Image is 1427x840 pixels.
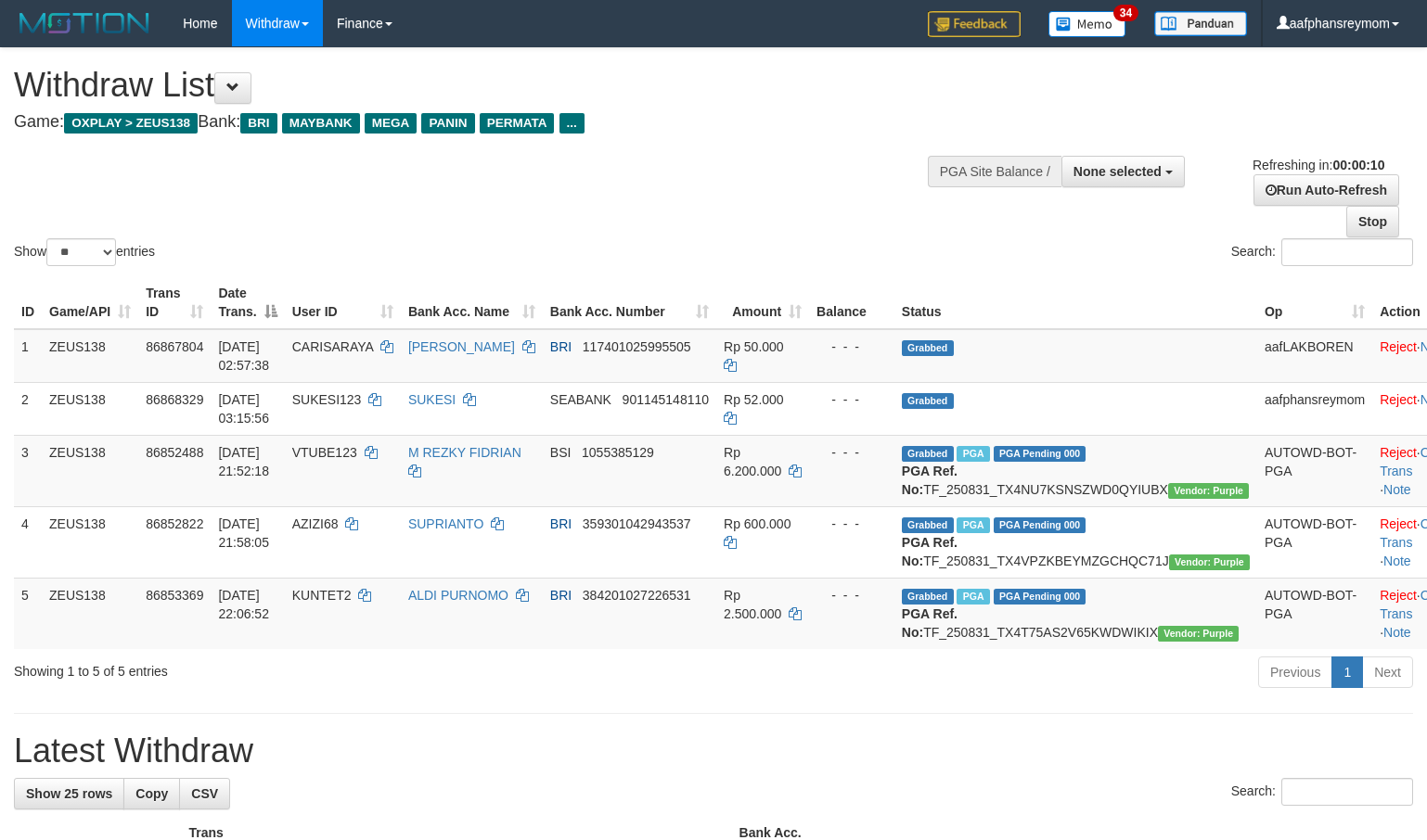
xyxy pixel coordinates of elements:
[42,382,138,435] td: ZEUS138
[902,606,958,640] b: PGA Ref. No:
[583,588,691,603] span: Copy 384201027226531 to clipboard
[14,113,932,132] h4: Game: Bank:
[218,588,269,621] span: [DATE] 22:06:52
[1346,206,1399,237] a: Stop
[292,588,352,603] span: KUNTET2
[1231,778,1413,806] label: Search:
[285,276,401,329] th: User ID: activate to sort column ascending
[14,435,42,506] td: 3
[724,445,781,478] span: Rp 6.200.000
[902,517,954,533] span: Grabbed
[716,276,809,329] th: Amount: activate to sort column ascending
[240,113,276,134] span: BRI
[1169,554,1250,570] span: Vendor URL: https://trx4.1velocity.biz
[1048,11,1126,37] img: Button%20Memo.svg
[894,435,1257,506] td: TF_250831_TX4NU7KSNSZWD0QYIUBX
[724,339,784,354] span: Rp 50.000
[42,329,138,383] td: ZEUS138
[14,578,42,649] td: 5
[1257,329,1372,383] td: aafLAKBOREN
[1154,11,1247,36] img: panduan.png
[146,339,203,354] span: 86867804
[994,446,1086,462] span: PGA Pending
[1332,158,1384,172] strong: 00:00:10
[1257,578,1372,649] td: AUTOWD-BOT-PGA
[408,588,508,603] a: ALDI PURNOMO
[218,516,269,550] span: [DATE] 21:58:05
[928,156,1061,187] div: PGA Site Balance /
[14,238,155,266] label: Show entries
[1380,588,1417,603] a: Reject
[957,446,989,462] span: Marked by aafsolysreylen
[623,392,709,407] span: Copy 901145148110 to clipboard
[123,778,180,809] a: Copy
[421,113,474,134] span: PANIN
[550,339,572,354] span: BRI
[550,445,572,460] span: BSI
[138,276,211,329] th: Trans ID: activate to sort column ascending
[902,589,954,605] span: Grabbed
[894,578,1257,649] td: TF_250831_TX4T75AS2V65KWDWIKIX
[42,578,138,649] td: ZEUS138
[809,276,894,329] th: Balance
[816,515,887,533] div: - - -
[1380,516,1417,531] a: Reject
[894,506,1257,578] td: TF_250831_TX4VPZKBEYMZGCHQC71J
[14,732,1413,770] h1: Latest Withdraw
[816,390,887,409] div: - - -
[1158,626,1239,642] span: Vendor URL: https://trx4.1velocity.biz
[957,517,989,533] span: Marked by aaftrukkakada
[14,655,581,681] div: Showing 1 to 5 of 5 entries
[292,516,339,531] span: AZIZI68
[582,445,654,460] span: Copy 1055385129 to clipboard
[1362,656,1413,688] a: Next
[408,392,456,407] a: SUKESI
[894,276,1257,329] th: Status
[1257,435,1372,506] td: AUTOWD-BOT-PGA
[816,586,887,605] div: - - -
[26,786,112,801] span: Show 25 rows
[1383,554,1411,568] a: Note
[550,516,572,531] span: BRI
[957,589,989,605] span: Marked by aaftrukkakada
[292,339,373,354] span: CARISARAYA
[583,339,691,354] span: Copy 117401025995505 to clipboard
[902,464,958,497] b: PGA Ref. No:
[816,337,887,356] div: - - -
[1258,656,1332,688] a: Previous
[282,113,360,134] span: MAYBANK
[1073,164,1162,179] span: None selected
[135,786,168,801] span: Copy
[42,435,138,506] td: ZEUS138
[550,588,572,603] span: BRI
[1380,392,1417,407] a: Reject
[1257,506,1372,578] td: AUTOWD-BOT-PGA
[994,517,1086,533] span: PGA Pending
[1168,483,1249,499] span: Vendor URL: https://trx4.1velocity.biz
[1380,339,1417,354] a: Reject
[902,535,958,568] b: PGA Ref. No:
[42,506,138,578] td: ZEUS138
[724,516,791,531] span: Rp 600.000
[211,276,284,329] th: Date Trans.: activate to sort column descending
[543,276,716,329] th: Bank Acc. Number: activate to sort column ascending
[559,113,585,134] span: ...
[994,589,1086,605] span: PGA Pending
[724,588,781,621] span: Rp 2.500.000
[1380,445,1417,460] a: Reject
[480,113,555,134] span: PERMATA
[550,392,611,407] span: SEABANK
[146,588,203,603] span: 86853369
[1257,382,1372,435] td: aafphansreymom
[1253,174,1399,206] a: Run Auto-Refresh
[146,392,203,407] span: 86868329
[1281,778,1413,806] input: Search:
[902,340,954,356] span: Grabbed
[902,393,954,409] span: Grabbed
[292,392,362,407] span: SUKESI123
[365,113,418,134] span: MEGA
[1113,5,1138,21] span: 34
[218,445,269,478] span: [DATE] 21:52:18
[14,506,42,578] td: 4
[218,392,269,426] span: [DATE] 03:15:56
